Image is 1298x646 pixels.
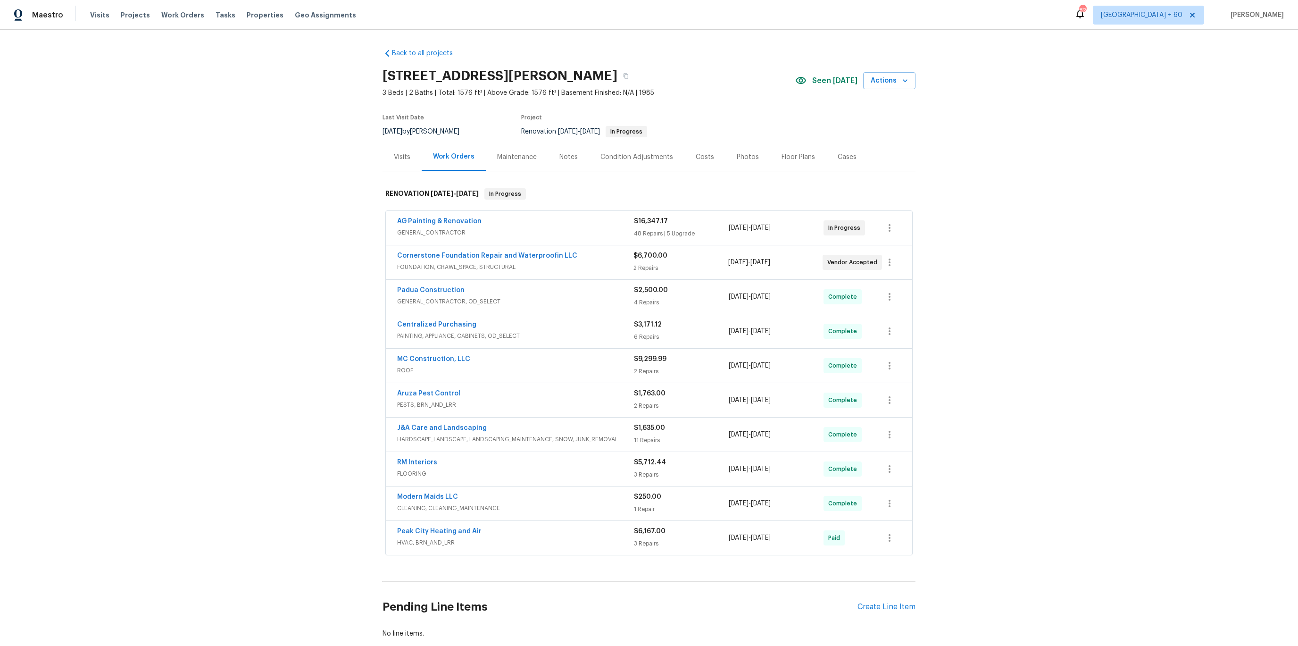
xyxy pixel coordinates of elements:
span: HARDSCAPE_LANDSCAPE, LANDSCAPING_MAINTENANCE, SNOW, JUNK_REMOVAL [397,435,634,444]
div: 2 Repairs [634,401,729,411]
div: Create Line Item [857,603,915,612]
span: HVAC, BRN_AND_LRR [397,538,634,547]
span: Project [521,115,542,120]
span: Work Orders [161,10,204,20]
a: Cornerstone Foundation Repair and Waterproofin LLC [397,252,577,259]
span: PAINTING, APPLIANCE, CABINETS, OD_SELECT [397,331,634,341]
span: $6,700.00 [633,252,667,259]
span: $1,635.00 [634,425,665,431]
span: [DATE] [456,190,479,197]
span: - [728,258,770,267]
span: Renovation [521,128,647,135]
span: [DATE] [729,431,749,438]
span: ROOF [397,366,634,375]
div: No line items. [383,629,915,638]
div: Work Orders [433,152,474,161]
h2: [STREET_ADDRESS][PERSON_NAME] [383,71,617,81]
div: Cases [838,152,857,162]
span: - [431,190,479,197]
span: [DATE] [751,535,771,541]
a: AG Painting & Renovation [397,218,482,225]
span: [DATE] [751,328,771,335]
span: In Progress [828,223,864,233]
span: $5,712.44 [634,459,666,466]
div: by [PERSON_NAME] [383,126,471,137]
a: Centralized Purchasing [397,321,476,328]
span: [DATE] [729,328,749,335]
span: $1,763.00 [634,390,666,397]
span: [DATE] [751,397,771,403]
span: - [729,223,771,233]
div: 2 Repairs [633,263,728,273]
span: Complete [828,499,861,508]
span: Complete [828,327,861,336]
span: Complete [828,464,861,474]
span: [DATE] [558,128,578,135]
span: [DATE] [751,362,771,369]
span: - [729,464,771,474]
span: PESTS, BRN_AND_LRR [397,400,634,410]
span: Complete [828,395,861,405]
span: Geo Assignments [295,10,356,20]
div: Floor Plans [782,152,815,162]
div: Visits [394,152,410,162]
span: [GEOGRAPHIC_DATA] + 60 [1101,10,1182,20]
div: RENOVATION [DATE]-[DATE]In Progress [383,179,915,209]
span: [DATE] [729,362,749,369]
span: [DATE] [729,535,749,541]
span: [DATE] [729,500,749,507]
span: [DATE] [751,431,771,438]
span: $2,500.00 [634,287,668,294]
span: - [729,361,771,370]
span: Maestro [32,10,63,20]
span: Properties [247,10,283,20]
span: [DATE] [383,128,402,135]
span: [PERSON_NAME] [1227,10,1284,20]
h6: RENOVATION [385,188,479,200]
button: Copy Address [617,67,634,84]
a: Peak City Heating and Air [397,528,482,535]
span: Actions [871,75,908,87]
div: 48 Repairs | 5 Upgrade [634,229,729,238]
span: In Progress [607,129,646,134]
div: Maintenance [497,152,537,162]
span: 3 Beds | 2 Baths | Total: 1576 ft² | Above Grade: 1576 ft² | Basement Finished: N/A | 1985 [383,88,795,98]
div: 4 Repairs [634,298,729,307]
span: Vendor Accepted [827,258,881,267]
div: 828 [1079,6,1086,15]
span: [DATE] [751,294,771,300]
div: 3 Repairs [634,470,729,479]
span: [DATE] [729,397,749,403]
span: In Progress [485,189,525,199]
span: $6,167.00 [634,528,666,535]
span: - [729,327,771,336]
span: Seen [DATE] [812,76,857,85]
span: - [729,292,771,302]
span: - [729,533,771,543]
span: GENERAL_CONTRACTOR, OD_SELECT [397,297,634,306]
span: [DATE] [751,225,771,231]
span: - [558,128,600,135]
div: Costs [696,152,714,162]
div: 3 Repairs [634,539,729,548]
span: $9,299.99 [634,356,666,362]
div: 6 Repairs [634,332,729,342]
span: GENERAL_CONTRACTOR [397,228,634,237]
span: CLEANING, CLEANING_MAINTENANCE [397,503,634,513]
h2: Pending Line Items [383,585,857,629]
span: - [729,430,771,439]
span: - [729,395,771,405]
span: Visits [90,10,109,20]
div: 1 Repair [634,504,729,514]
span: [DATE] [751,500,771,507]
a: MC Construction, LLC [397,356,470,362]
span: [DATE] [751,466,771,472]
div: Condition Adjustments [600,152,673,162]
div: Notes [559,152,578,162]
div: Photos [737,152,759,162]
a: RM Interiors [397,459,437,466]
span: $250.00 [634,494,661,500]
a: Aruza Pest Control [397,390,460,397]
span: [DATE] [750,259,770,266]
span: [DATE] [729,294,749,300]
